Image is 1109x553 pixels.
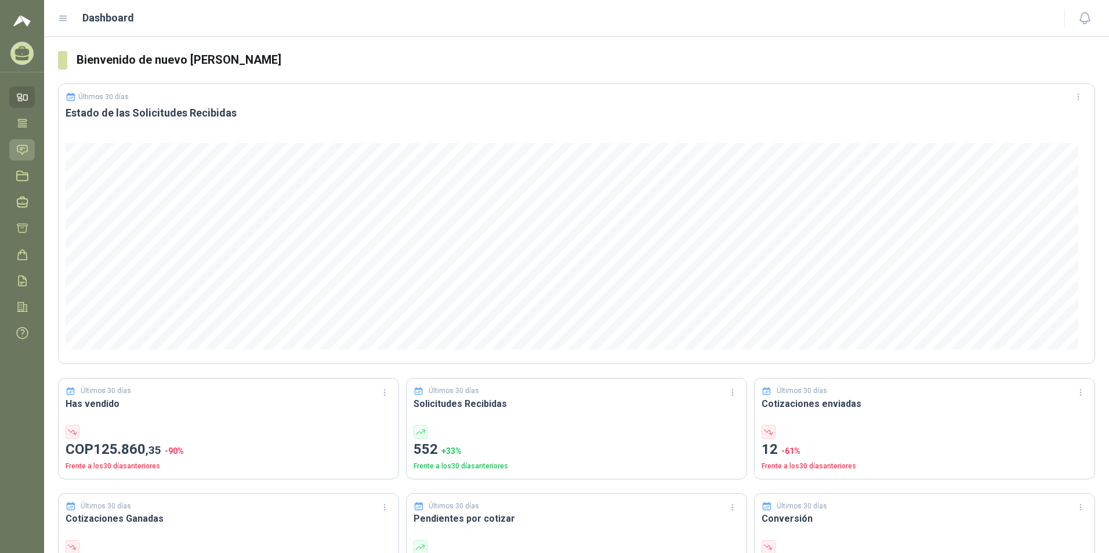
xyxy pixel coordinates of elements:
[414,396,740,411] h3: Solicitudes Recibidas
[429,385,479,396] p: Últimos 30 días
[66,439,392,461] p: COP
[414,511,740,526] h3: Pendientes por cotizar
[81,501,131,512] p: Últimos 30 días
[777,385,827,396] p: Últimos 30 días
[441,446,462,456] span: + 33 %
[414,439,740,461] p: 552
[66,511,392,526] h3: Cotizaciones Ganadas
[429,501,479,512] p: Últimos 30 días
[82,10,134,26] h1: Dashboard
[66,461,392,472] p: Frente a los 30 días anteriores
[762,396,1088,411] h3: Cotizaciones enviadas
[13,14,31,28] img: Logo peakr
[762,461,1088,472] p: Frente a los 30 días anteriores
[77,51,1095,69] h3: Bienvenido de nuevo [PERSON_NAME]
[93,441,161,457] span: 125.860
[777,501,827,512] p: Últimos 30 días
[78,93,129,101] p: Últimos 30 días
[165,446,184,456] span: -90 %
[81,385,131,396] p: Últimos 30 días
[762,511,1088,526] h3: Conversión
[762,439,1088,461] p: 12
[66,396,392,411] h3: Has vendido
[66,106,1088,120] h3: Estado de las Solicitudes Recibidas
[414,461,740,472] p: Frente a los 30 días anteriores
[146,443,161,457] span: ,35
[781,446,800,456] span: -61 %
